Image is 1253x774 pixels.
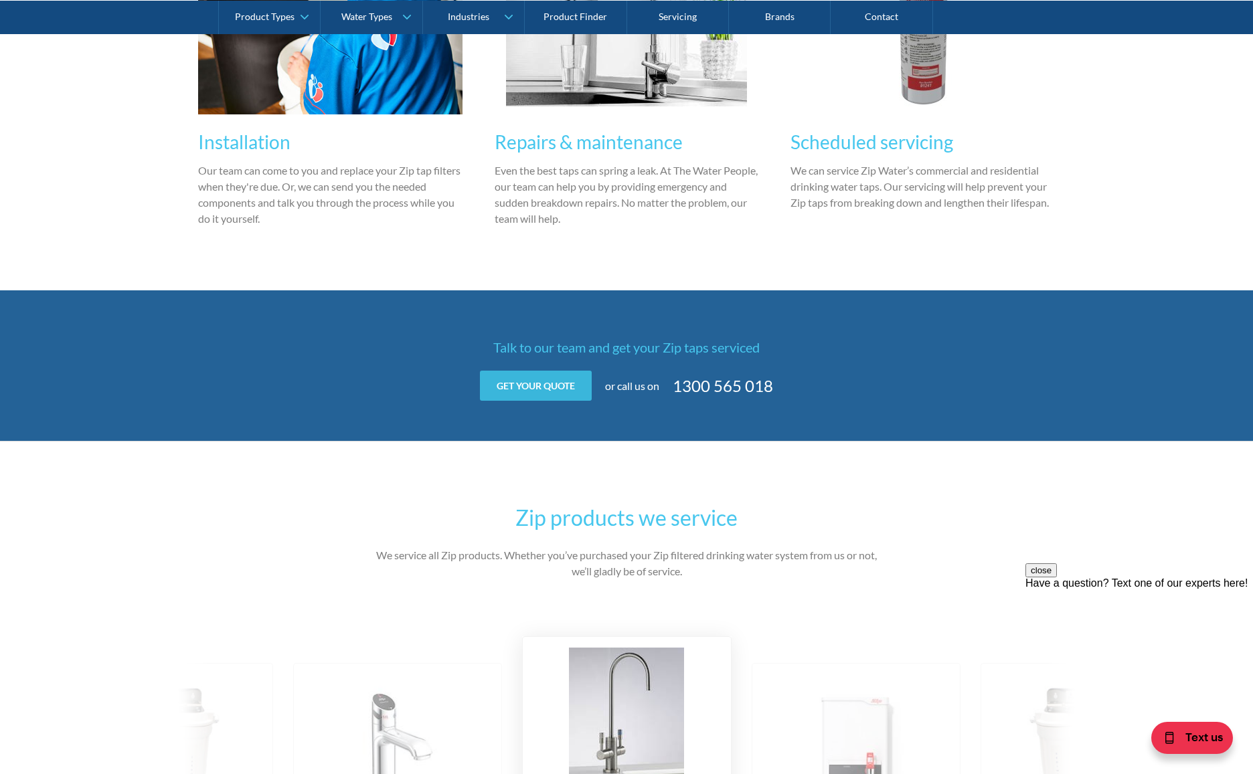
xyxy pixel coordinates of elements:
[1119,707,1253,774] iframe: podium webchat widget bubble
[365,337,888,357] h4: Talk to our team and get your Zip taps serviced
[790,163,1055,211] p: We can service Zip Water’s commercial and residential drinking water taps. Our servicing will hel...
[365,502,888,534] h2: Zip products we service
[198,163,463,227] p: Our team can come to you and replace your Zip tap filters when they're due. Or, we can send you t...
[673,374,773,398] a: 1300 565 018
[480,371,592,401] a: Get your quote
[495,163,759,227] p: Even the best taps can spring a leak. At The Water People, our team can help you by providing eme...
[235,11,295,22] div: Product Types
[790,128,1055,156] h3: Scheduled servicing
[605,378,659,394] p: or call us on
[365,547,888,579] p: We service all Zip products. Whether you’ve purchased your Zip filtered drinking water system fro...
[341,11,392,22] div: Water Types
[198,128,463,156] h3: Installation
[495,128,759,156] h3: Repairs & maintenance
[448,11,489,22] div: Industries
[1025,563,1253,724] iframe: podium webchat widget prompt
